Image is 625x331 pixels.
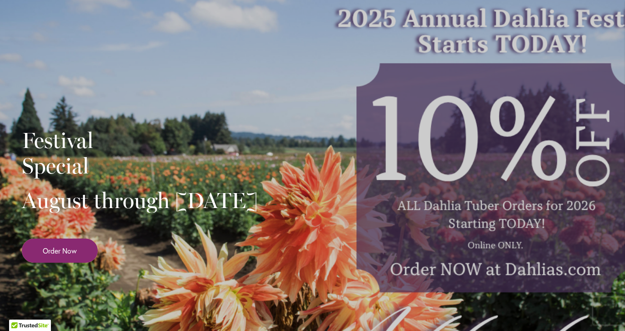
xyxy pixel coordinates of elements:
[22,239,98,263] a: Order Now
[43,245,77,256] span: Order Now
[22,127,258,178] h2: Festival Special
[22,188,258,213] h2: August through [DATE]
